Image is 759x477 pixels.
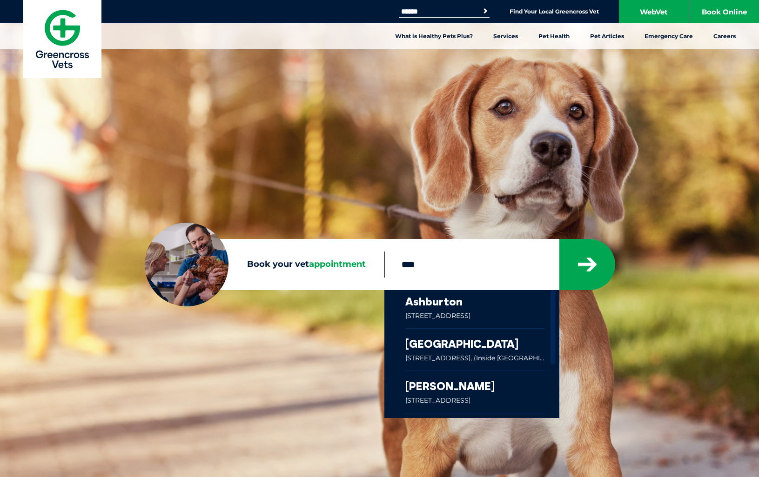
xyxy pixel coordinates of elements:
[634,23,703,49] a: Emergency Care
[309,259,366,269] span: appointment
[580,23,634,49] a: Pet Articles
[528,23,580,49] a: Pet Health
[483,23,528,49] a: Services
[481,7,490,16] button: Search
[703,23,746,49] a: Careers
[510,8,599,15] a: Find Your Local Greencross Vet
[385,23,483,49] a: What is Healthy Pets Plus?
[145,258,384,272] label: Book your vet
